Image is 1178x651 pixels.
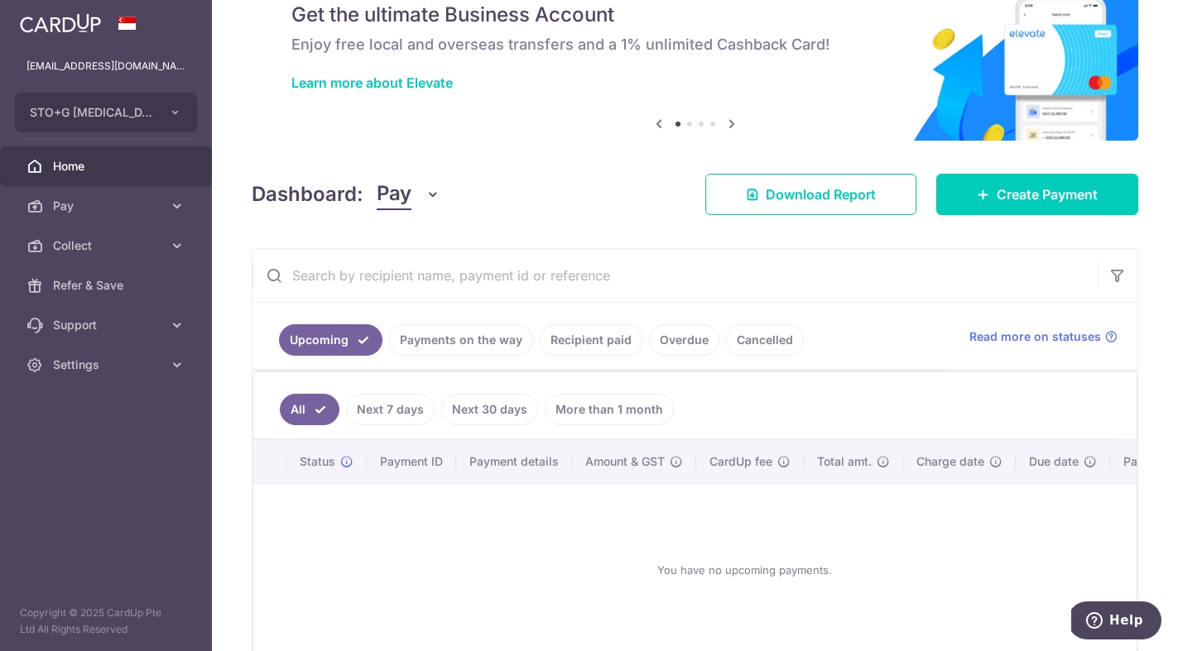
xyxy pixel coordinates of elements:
[705,174,916,215] a: Download Report
[1071,601,1161,643] iframe: Opens a widget where you can find more information
[367,440,456,483] th: Payment ID
[291,35,1099,55] h6: Enjoy free local and overseas transfers and a 1% unlimited Cashback Card!
[1029,453,1079,470] span: Due date
[291,2,1099,28] h5: Get the ultimate Business Account
[20,13,101,33] img: CardUp
[817,453,872,470] span: Total amt.
[377,179,411,210] span: Pay
[441,394,538,425] a: Next 30 days
[280,394,339,425] a: All
[53,317,162,333] span: Support
[26,58,185,74] p: [EMAIL_ADDRESS][DOMAIN_NAME]
[279,324,382,356] a: Upcoming
[916,453,984,470] span: Charge date
[389,324,533,356] a: Payments on the way
[997,184,1098,204] span: Create Payment
[969,328,1118,345] a: Read more on statuses
[766,184,876,204] span: Download Report
[585,453,665,470] span: Amount & GST
[456,440,572,483] th: Payment details
[540,324,642,356] a: Recipient paid
[726,324,804,356] a: Cancelled
[30,104,152,121] span: STO+G [MEDICAL_DATA] FERTILITY PRACTICE PTE. LTD.
[709,453,772,470] span: CardUp fee
[291,74,453,91] a: Learn more about Elevate
[53,237,162,254] span: Collect
[545,394,674,425] a: More than 1 month
[252,249,1098,302] input: Search by recipient name, payment id or reference
[969,328,1101,345] span: Read more on statuses
[53,198,162,214] span: Pay
[252,180,363,209] h4: Dashboard:
[53,158,162,175] span: Home
[53,357,162,373] span: Settings
[53,277,162,294] span: Refer & Save
[649,324,719,356] a: Overdue
[936,174,1138,215] a: Create Payment
[300,453,335,470] span: Status
[346,394,435,425] a: Next 7 days
[15,93,197,132] button: STO+G [MEDICAL_DATA] FERTILITY PRACTICE PTE. LTD.
[377,179,440,210] button: Pay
